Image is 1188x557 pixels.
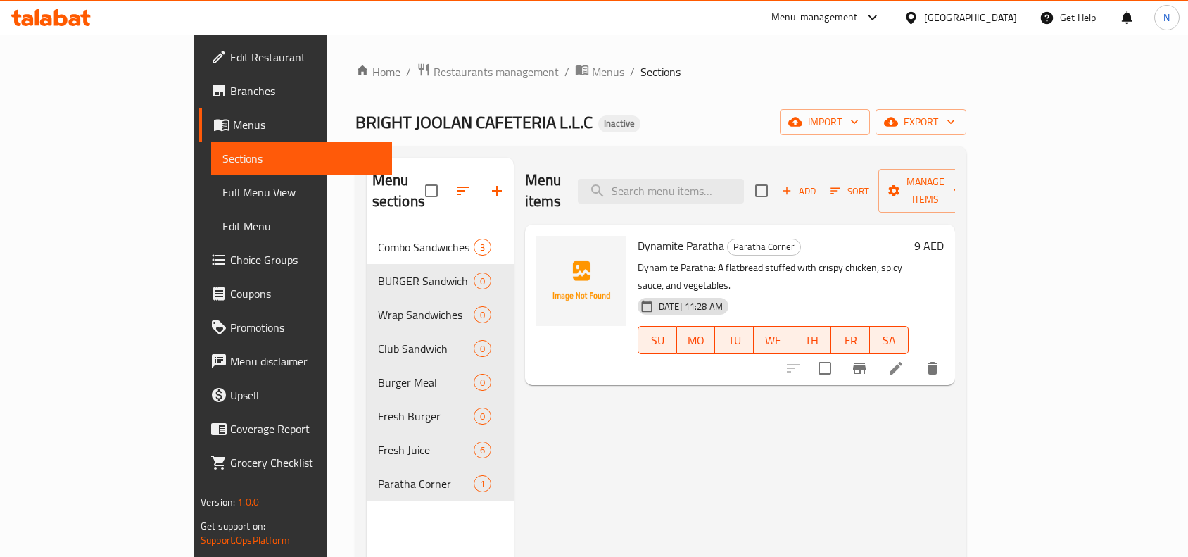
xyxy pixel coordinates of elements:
[887,113,955,131] span: export
[372,170,425,212] h2: Menu sections
[199,108,392,142] a: Menus
[199,446,392,480] a: Grocery Checklist
[771,9,858,26] div: Menu-management
[870,326,909,354] button: SA
[474,308,491,322] span: 0
[798,330,826,351] span: TH
[474,442,491,458] div: items
[417,63,559,81] a: Restaurants management
[721,330,748,351] span: TU
[378,442,474,458] span: Fresh Juice
[474,444,491,457] span: 6
[564,63,569,80] li: /
[378,273,474,289] span: BURGER Sandwich
[924,10,1017,25] div: [GEOGRAPHIC_DATA]
[474,239,491,256] div: items
[536,236,626,326] img: Dynamite Paratha
[201,517,265,535] span: Get support on:
[638,326,677,354] button: SU
[222,184,381,201] span: Full Menu View
[1163,10,1170,25] span: N
[230,285,381,302] span: Coupons
[367,225,514,506] nav: Menu sections
[367,399,514,433] div: Fresh Burger0
[199,412,392,446] a: Coverage Report
[474,410,491,423] span: 0
[575,63,624,81] a: Menus
[355,106,593,138] span: BRIGHT JOOLAN CAFETERIA L.L.C
[367,433,514,467] div: Fresh Juice6
[230,454,381,471] span: Grocery Checklist
[715,326,754,354] button: TU
[776,180,821,202] span: Add item
[378,239,474,256] span: Combo Sandwiches
[525,170,562,212] h2: Menu items
[230,353,381,370] span: Menu disclaimer
[640,63,681,80] span: Sections
[199,74,392,108] a: Branches
[638,259,909,294] p: Dynamite Paratha: A flatbread stuffed with crispy chicken, spicy sauce, and vegetables.
[677,326,716,354] button: MO
[837,330,864,351] span: FR
[211,209,392,243] a: Edit Menu
[474,408,491,425] div: items
[199,40,392,74] a: Edit Restaurant
[914,236,944,256] h6: 9 AED
[831,326,870,354] button: FR
[630,63,635,80] li: /
[728,239,800,255] span: Paratha Corner
[821,180,878,202] span: Sort items
[211,142,392,175] a: Sections
[367,264,514,298] div: BURGER Sandwich0
[222,218,381,234] span: Edit Menu
[474,275,491,288] span: 0
[230,387,381,403] span: Upsell
[683,330,710,351] span: MO
[233,116,381,133] span: Menus
[827,180,873,202] button: Sort
[199,378,392,412] a: Upsell
[810,353,840,383] span: Select to update
[754,326,792,354] button: WE
[474,342,491,356] span: 0
[211,175,392,209] a: Full Menu View
[842,351,876,385] button: Branch-specific-item
[378,475,474,492] div: Paratha Corner
[378,374,474,391] span: Burger Meal
[638,235,724,256] span: Dynamite Paratha
[378,408,474,425] div: Fresh Burger
[406,63,411,80] li: /
[474,477,491,491] span: 1
[830,183,869,199] span: Sort
[230,49,381,65] span: Edit Restaurant
[780,183,818,199] span: Add
[199,344,392,378] a: Menu disclaimer
[199,243,392,277] a: Choice Groups
[367,298,514,332] div: Wrap Sandwiches0
[650,300,728,313] span: [DATE] 11:28 AM
[474,241,491,254] span: 3
[878,169,973,213] button: Manage items
[367,332,514,365] div: Club Sandwich0
[230,319,381,336] span: Promotions
[367,467,514,501] div: Paratha Corner1
[876,109,966,135] button: export
[916,351,949,385] button: delete
[759,330,787,351] span: WE
[367,365,514,399] div: Burger Meal0
[474,306,491,323] div: items
[780,109,870,135] button: import
[592,63,624,80] span: Menus
[434,63,559,80] span: Restaurants management
[230,82,381,99] span: Branches
[876,330,903,351] span: SA
[355,63,966,81] nav: breadcrumb
[378,306,474,323] span: Wrap Sandwiches
[578,179,744,204] input: search
[644,330,671,351] span: SU
[776,180,821,202] button: Add
[474,340,491,357] div: items
[792,326,831,354] button: TH
[598,118,640,130] span: Inactive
